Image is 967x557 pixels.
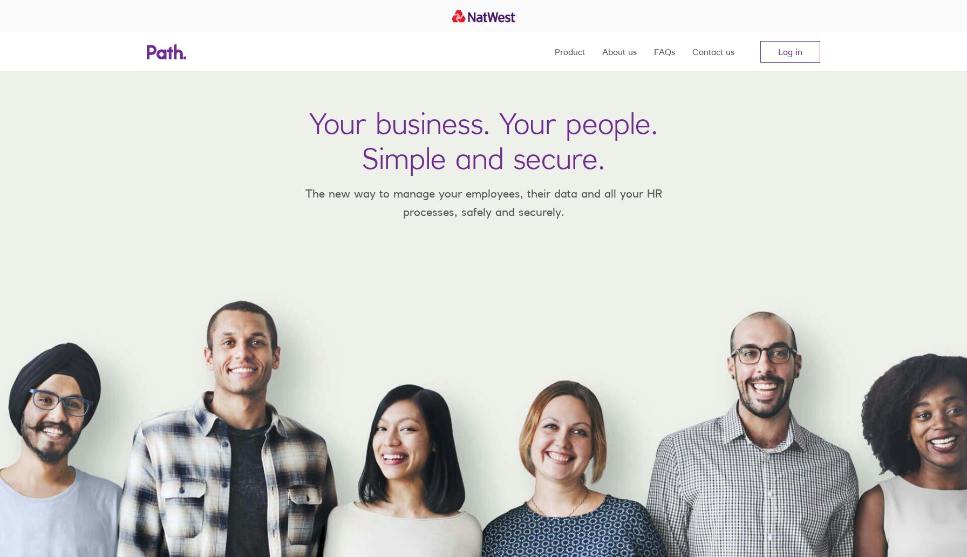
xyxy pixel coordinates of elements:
p: The new way to manage your employees, their data and all your HR processes, safely and securely. [289,185,678,221]
a: Log in [760,41,820,63]
h1: Your business. Your people. Simple and secure. [309,106,658,176]
a: Product [555,32,585,71]
a: FAQs [654,32,675,71]
a: About us [602,32,637,71]
a: Contact us [692,32,734,71]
